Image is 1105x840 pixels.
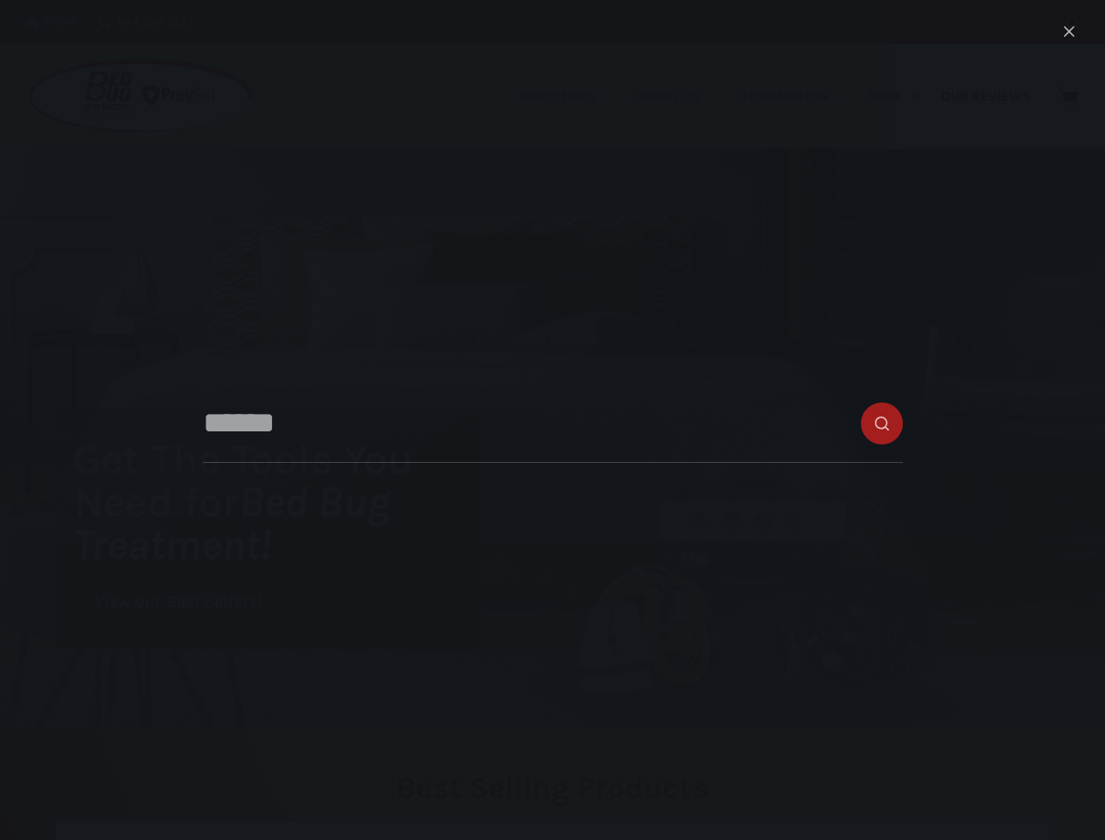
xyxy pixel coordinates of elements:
[73,437,481,566] h1: Get The Tools You Need for
[857,44,930,149] a: Shop
[1066,16,1079,29] button: Search
[26,58,255,136] img: Prevsol/Bed Bug Heat Doctor
[14,7,66,59] button: Open LiveChat chat widget
[507,44,624,149] a: Industries
[624,44,728,149] a: About Us
[930,44,1041,149] a: Our Reviews
[729,44,857,149] a: Information
[507,44,1041,149] nav: Primary
[94,594,262,611] span: View our Best Sellers!
[73,477,390,570] i: Bed Bug Treatment!
[73,584,283,621] a: View our Best Sellers!
[55,773,1050,803] h2: Best Selling Products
